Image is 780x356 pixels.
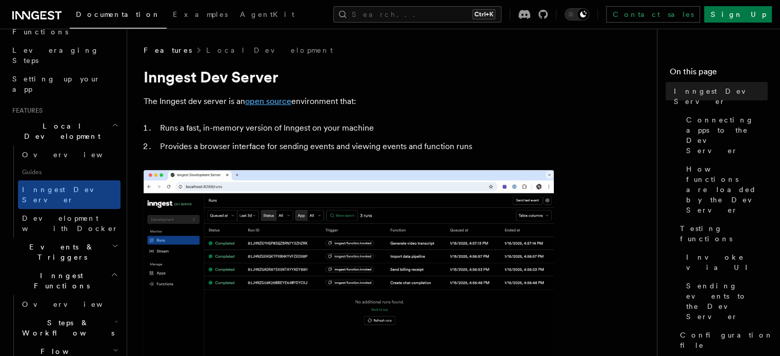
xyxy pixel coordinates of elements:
a: Local Development [206,45,333,55]
a: open source [245,96,291,106]
a: Configuration file [676,326,768,354]
span: Overview [22,151,128,159]
span: Leveraging Steps [12,46,99,65]
button: Search...Ctrl+K [333,6,502,23]
span: Overview [22,300,128,308]
span: Development with Docker [22,214,118,233]
kbd: Ctrl+K [472,9,495,19]
button: Inngest Functions [8,266,121,295]
a: Connecting apps to the Dev Server [682,111,768,160]
span: Guides [18,164,121,180]
li: Provides a browser interface for sending events and viewing events and function runs [157,139,554,154]
div: Local Development [8,145,121,238]
span: Configuration file [680,330,773,350]
span: Testing functions [680,223,768,244]
span: Steps & Workflows [18,318,114,338]
a: Examples [167,3,234,28]
span: Examples [173,10,228,18]
span: Local Development [8,121,112,141]
a: AgentKit [234,3,301,28]
li: Runs a fast, in-memory version of Inngest on your machine [157,121,554,135]
a: Inngest Dev Server [18,180,121,209]
a: How functions are loaded by the Dev Server [682,160,768,219]
a: Overview [18,295,121,313]
a: Documentation [70,3,167,29]
span: Inngest Dev Server [22,185,110,204]
span: How functions are loaded by the Dev Server [686,164,768,215]
a: Sign Up [704,6,772,23]
p: The Inngest dev server is an environment that: [144,94,554,109]
a: Sending events to the Dev Server [682,277,768,326]
span: Documentation [76,10,161,18]
a: Leveraging Steps [8,41,121,70]
a: Contact sales [606,6,700,23]
span: Setting up your app [12,75,101,93]
span: AgentKit [240,10,294,18]
span: Inngest Dev Server [674,86,768,107]
button: Steps & Workflows [18,313,121,342]
a: Inngest Dev Server [670,82,768,111]
span: Connecting apps to the Dev Server [686,115,768,156]
span: Inngest Functions [8,270,111,291]
button: Toggle dark mode [565,8,589,20]
a: Setting up your app [8,70,121,98]
h4: On this page [670,66,768,82]
span: Features [144,45,192,55]
a: Development with Docker [18,209,121,238]
a: Overview [18,145,121,164]
h1: Inngest Dev Server [144,68,554,86]
span: Invoke via UI [686,252,768,273]
button: Local Development [8,117,121,145]
span: Features [8,107,43,115]
span: Sending events to the Dev Server [686,281,768,322]
a: Invoke via UI [682,248,768,277]
span: Events & Triggers [8,242,112,262]
button: Events & Triggers [8,238,121,266]
a: Testing functions [676,219,768,248]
